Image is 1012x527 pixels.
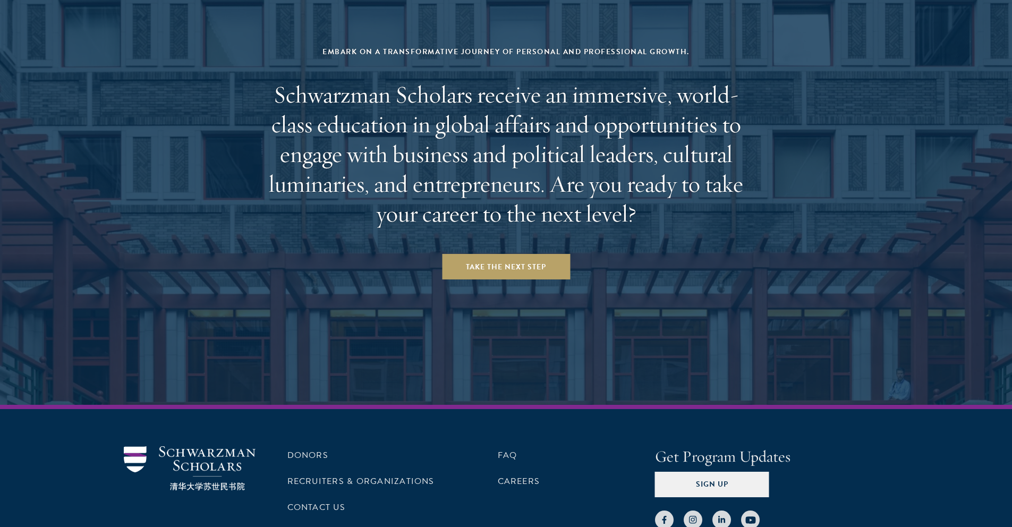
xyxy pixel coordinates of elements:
img: Schwarzman Scholars [124,446,256,490]
a: Careers [498,475,540,488]
a: FAQ [498,449,517,462]
a: Take the Next Step [442,254,570,279]
h4: Get Program Updates [655,446,889,467]
h2: Schwarzman Scholars receive an immersive, world-class education in global affairs and opportuniti... [259,80,753,228]
a: Contact Us [287,501,345,514]
button: Sign Up [655,472,769,497]
div: Embark on a transformative journey of personal and professional growth. [259,45,753,58]
a: Donors [287,449,328,462]
a: Recruiters & Organizations [287,475,435,488]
